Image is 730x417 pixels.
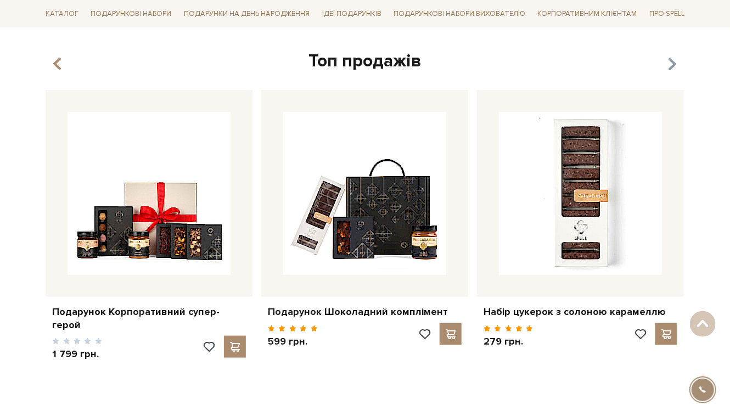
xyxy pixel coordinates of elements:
div: Топ продажів [41,50,689,73]
p: 1 799 грн. [52,348,102,360]
a: Набір цукерок з солоною карамеллю [484,306,677,318]
a: Каталог [41,5,83,22]
a: Подарункові набори вихователю [389,4,530,23]
a: Подарунки на День народження [179,5,315,22]
a: Корпоративним клієнтам [534,4,642,23]
p: 599 грн. [268,335,318,348]
a: Ідеї подарунків [318,5,386,22]
p: 279 грн. [484,335,534,348]
a: Подарункові набори [86,5,176,22]
a: Про Spell [645,5,689,22]
a: Подарунок Корпоративний супер-герой [52,306,246,331]
a: Подарунок Шоколадний комплімент [268,306,462,318]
